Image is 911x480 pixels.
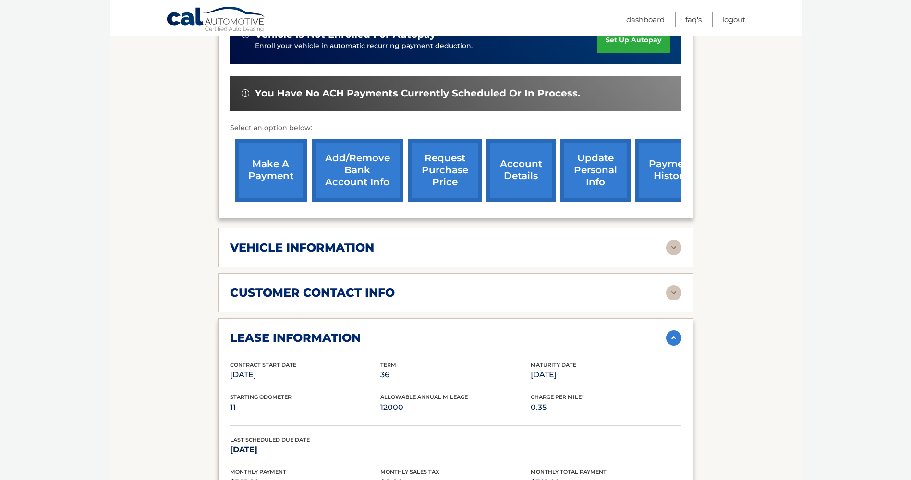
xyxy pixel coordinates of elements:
[255,87,580,99] span: You have no ACH payments currently scheduled or in process.
[380,401,531,414] p: 12000
[230,443,380,456] p: [DATE]
[666,240,681,255] img: accordion-rest.svg
[380,394,468,400] span: Allowable Annual Mileage
[230,240,374,255] h2: vehicle information
[531,361,576,368] span: Maturity Date
[380,468,439,475] span: Monthly Sales Tax
[531,401,681,414] p: 0.35
[380,361,396,368] span: Term
[486,139,556,202] a: account details
[230,368,380,382] p: [DATE]
[230,401,380,414] p: 11
[242,89,249,97] img: alert-white.svg
[230,468,286,475] span: Monthly Payment
[235,139,307,202] a: make a payment
[666,285,681,300] img: accordion-rest.svg
[230,122,681,134] p: Select an option below:
[666,330,681,346] img: accordion-active.svg
[230,286,395,300] h2: customer contact info
[255,41,598,51] p: Enroll your vehicle in automatic recurring payment deduction.
[312,139,403,202] a: Add/Remove bank account info
[597,27,669,53] a: set up autopay
[230,394,292,400] span: Starting Odometer
[722,12,745,27] a: Logout
[408,139,482,202] a: request purchase price
[230,361,296,368] span: Contract Start Date
[626,12,665,27] a: Dashboard
[685,12,702,27] a: FAQ's
[531,394,584,400] span: Charge Per Mile*
[230,331,361,345] h2: lease information
[166,6,267,34] a: Cal Automotive
[380,368,531,382] p: 36
[230,436,310,443] span: Last Scheduled Due Date
[531,468,607,475] span: Monthly Total Payment
[560,139,631,202] a: update personal info
[635,139,707,202] a: payment history
[531,368,681,382] p: [DATE]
